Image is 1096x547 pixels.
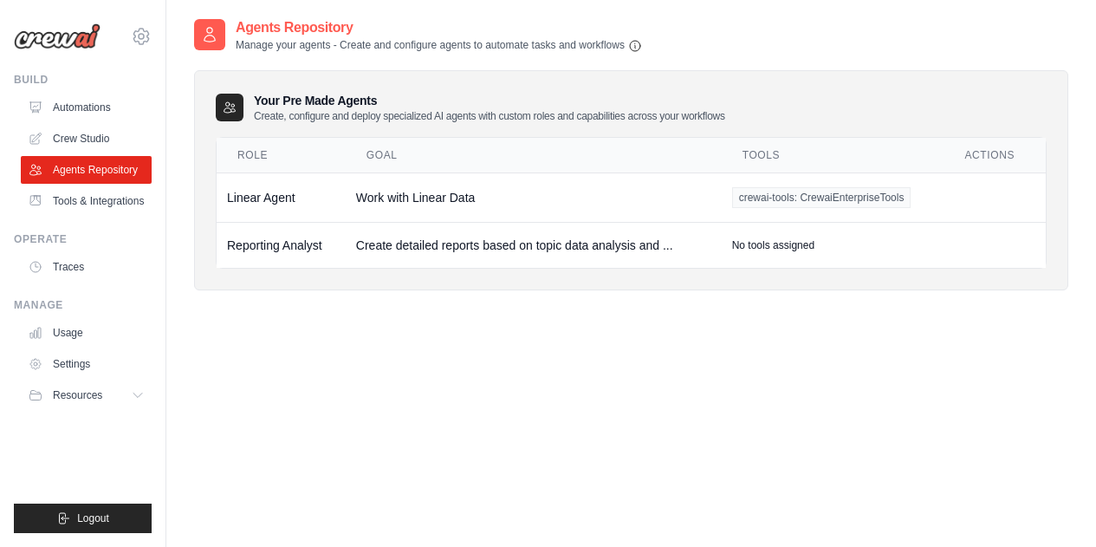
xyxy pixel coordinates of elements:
[236,38,642,53] p: Manage your agents - Create and configure agents to automate tasks and workflows
[14,504,152,533] button: Logout
[217,222,346,268] td: Reporting Analyst
[254,109,725,123] p: Create, configure and deploy specialized AI agents with custom roles and capabilities across your...
[217,173,346,222] td: Linear Agent
[722,138,944,173] th: Tools
[732,238,814,252] p: No tools assigned
[21,381,152,409] button: Resources
[21,350,152,378] a: Settings
[21,319,152,347] a: Usage
[346,222,722,268] td: Create detailed reports based on topic data analysis and ...
[346,138,722,173] th: Goal
[21,125,152,153] a: Crew Studio
[21,187,152,215] a: Tools & Integrations
[732,187,911,208] span: crewai-tools: CrewaiEnterpriseTools
[77,511,109,525] span: Logout
[14,232,152,246] div: Operate
[346,173,722,222] td: Work with Linear Data
[236,17,642,38] h2: Agents Repository
[21,94,152,121] a: Automations
[21,253,152,281] a: Traces
[14,23,101,49] img: Logo
[53,388,102,402] span: Resources
[21,156,152,184] a: Agents Repository
[217,138,346,173] th: Role
[254,92,725,123] h3: Your Pre Made Agents
[14,298,152,312] div: Manage
[14,73,152,87] div: Build
[944,138,1047,173] th: Actions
